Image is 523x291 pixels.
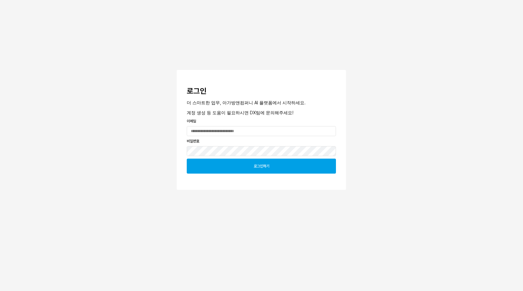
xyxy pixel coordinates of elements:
[187,109,336,116] p: 계정 생성 등 도움이 필요하시면 DX팀에 문의해주세요!
[254,164,269,169] p: 로그인하기
[187,159,336,174] button: 로그인하기
[187,99,336,106] p: 더 스마트한 업무, 아가방앤컴퍼니 AI 플랫폼에서 시작하세요.
[187,87,336,96] h3: 로그인
[187,118,336,124] p: 이메일
[187,138,336,144] p: 비밀번호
